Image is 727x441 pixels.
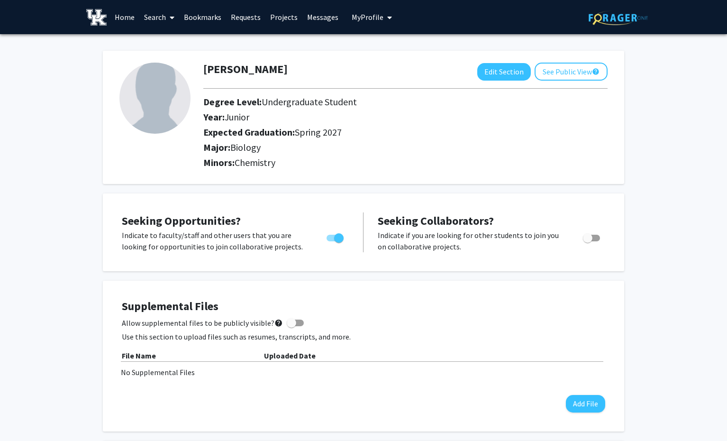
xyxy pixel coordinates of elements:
div: No Supplemental Files [121,367,606,378]
h4: Supplemental Files [122,300,605,313]
mat-icon: help [592,66,600,77]
span: Junior [225,111,249,123]
p: Indicate if you are looking for other students to join you on collaborative projects. [378,230,565,252]
div: Toggle [323,230,349,244]
img: University of Kentucky Logo [86,9,107,26]
h1: [PERSON_NAME] [203,63,288,76]
span: My Profile [352,12,383,22]
span: Seeking Collaborators? [378,213,494,228]
button: Edit Section [477,63,531,81]
a: Search [139,0,179,34]
p: Indicate to faculty/staff and other users that you are looking for opportunities to join collabor... [122,230,309,252]
h2: Major: [203,142,608,153]
p: Use this section to upload files such as resumes, transcripts, and more. [122,331,605,342]
button: See Public View [535,63,608,81]
h2: Year: [203,111,570,123]
span: Biology [230,141,261,153]
span: Allow supplemental files to be publicly visible? [122,317,283,329]
h2: Expected Graduation: [203,127,570,138]
a: Requests [226,0,265,34]
h2: Degree Level: [203,96,570,108]
a: Bookmarks [179,0,226,34]
h2: Minors: [203,157,608,168]
img: Profile Picture [119,63,191,134]
div: Toggle [579,230,605,244]
button: Add File [566,395,605,413]
span: Spring 2027 [295,126,342,138]
mat-icon: help [274,317,283,329]
img: ForagerOne Logo [589,10,648,25]
span: Undergraduate Student [262,96,357,108]
a: Messages [302,0,343,34]
a: Home [110,0,139,34]
span: Seeking Opportunities? [122,213,241,228]
span: Chemistry [235,156,275,168]
b: File Name [122,351,156,360]
b: Uploaded Date [264,351,316,360]
a: Projects [265,0,302,34]
iframe: Chat [7,398,40,434]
